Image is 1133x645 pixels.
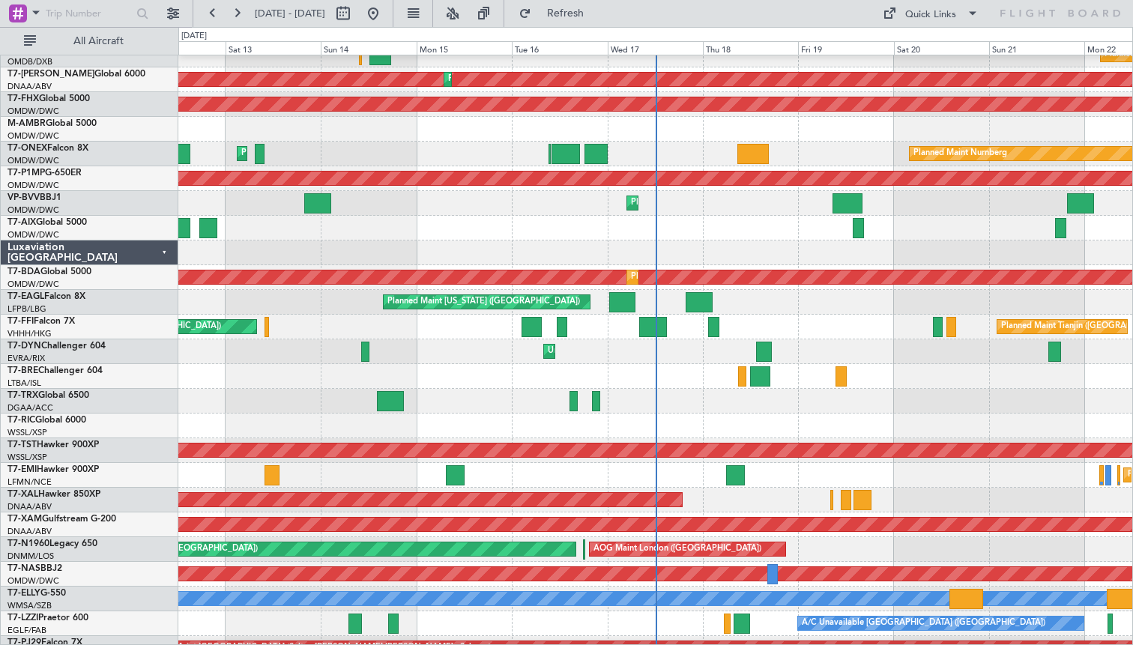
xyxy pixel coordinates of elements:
a: DNAA/ABV [7,526,52,537]
span: T7-TRX [7,391,38,400]
span: T7-AIX [7,218,36,227]
span: T7-ONEX [7,144,47,153]
a: M-AMBRGlobal 5000 [7,119,97,128]
span: T7-BDA [7,267,40,276]
a: WSSL/XSP [7,427,47,438]
span: T7-LZZI [7,614,38,623]
a: T7-EAGLFalcon 8X [7,292,85,301]
div: Unplanned Maint [GEOGRAPHIC_DATA] (Riga Intl) [548,340,740,363]
div: Fri 19 [798,41,893,55]
a: DGAA/ACC [7,402,53,414]
a: T7-BDAGlobal 5000 [7,267,91,276]
a: T7-LZZIPraetor 600 [7,614,88,623]
div: Sun 21 [989,41,1084,55]
div: Planned Maint Dubai (Al Maktoum Intl) [631,192,779,214]
div: AOG Maint London ([GEOGRAPHIC_DATA]) [593,538,761,560]
span: T7-ELLY [7,589,40,598]
div: Wed 17 [608,41,703,55]
div: Tue 16 [512,41,607,55]
a: T7-TRXGlobal 6500 [7,391,89,400]
button: Refresh [512,1,602,25]
span: T7-EAGL [7,292,44,301]
span: T7-NAS [7,564,40,573]
a: T7-P1MPG-650ER [7,169,82,178]
a: LTBA/ISL [7,378,41,389]
span: T7-EMI [7,465,37,474]
div: Sat 13 [226,41,321,55]
a: T7-FFIFalcon 7X [7,317,75,326]
div: Mon 15 [417,41,512,55]
span: T7-XAL [7,490,38,499]
span: M-AMBR [7,119,46,128]
span: T7-BRE [7,366,38,375]
span: T7-XAM [7,515,42,524]
span: All Aircraft [39,36,158,46]
span: T7-FFI [7,317,34,326]
span: Refresh [534,8,597,19]
a: OMDW/DWC [7,106,59,117]
div: Planned Maint [US_STATE] ([GEOGRAPHIC_DATA]) [387,291,580,313]
a: OMDB/DXB [7,56,52,67]
a: EVRA/RIX [7,353,45,364]
a: T7-DYNChallenger 604 [7,342,106,351]
div: Quick Links [905,7,956,22]
a: T7-ONEXFalcon 8X [7,144,88,153]
div: Sat 20 [894,41,989,55]
a: EGLF/FAB [7,625,46,636]
a: T7-XALHawker 850XP [7,490,100,499]
a: OMDW/DWC [7,229,59,240]
div: Planned Maint Dubai (Al Maktoum Intl) [631,266,779,288]
a: DNAA/ABV [7,81,52,92]
span: [DATE] - [DATE] [255,7,325,20]
span: T7-P1MP [7,169,45,178]
a: OMDW/DWC [7,155,59,166]
a: OMDW/DWC [7,205,59,216]
button: Quick Links [875,1,986,25]
span: T7-FHX [7,94,39,103]
a: T7-ELLYG-550 [7,589,66,598]
a: DNAA/ABV [7,501,52,512]
a: LFMN/NCE [7,476,52,488]
a: DNMM/LOS [7,551,54,562]
span: VP-BVV [7,193,40,202]
div: Thu 18 [703,41,798,55]
a: T7-EMIHawker 900XP [7,465,99,474]
div: Planned Maint Nurnberg [913,142,1007,165]
div: Planned Maint Dubai (Al Maktoum Intl) [241,142,389,165]
span: T7-TST [7,440,37,449]
span: T7-[PERSON_NAME] [7,70,94,79]
a: T7-RICGlobal 6000 [7,416,86,425]
a: OMDW/DWC [7,180,59,191]
a: VP-BVVBBJ1 [7,193,61,202]
a: WMSA/SZB [7,600,52,611]
div: Sun 14 [321,41,416,55]
span: T7-N1960 [7,539,49,548]
a: OMDW/DWC [7,575,59,587]
a: LFPB/LBG [7,303,46,315]
div: [DATE] [181,30,207,43]
a: WSSL/XSP [7,452,47,463]
a: OMDW/DWC [7,279,59,290]
a: VHHH/HKG [7,328,52,339]
a: T7-[PERSON_NAME]Global 6000 [7,70,145,79]
a: T7-BREChallenger 604 [7,366,103,375]
a: T7-AIXGlobal 5000 [7,218,87,227]
a: T7-TSTHawker 900XP [7,440,99,449]
div: A/C Unavailable [GEOGRAPHIC_DATA] ([GEOGRAPHIC_DATA]) [802,612,1045,635]
div: Planned Maint Dubai (Al Maktoum Intl) [448,68,596,91]
a: T7-XAMGulfstream G-200 [7,515,116,524]
input: Trip Number [46,2,132,25]
span: T7-RIC [7,416,35,425]
a: T7-FHXGlobal 5000 [7,94,90,103]
a: OMDW/DWC [7,130,59,142]
a: T7-N1960Legacy 650 [7,539,97,548]
button: All Aircraft [16,29,163,53]
span: T7-DYN [7,342,41,351]
a: T7-NASBBJ2 [7,564,62,573]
